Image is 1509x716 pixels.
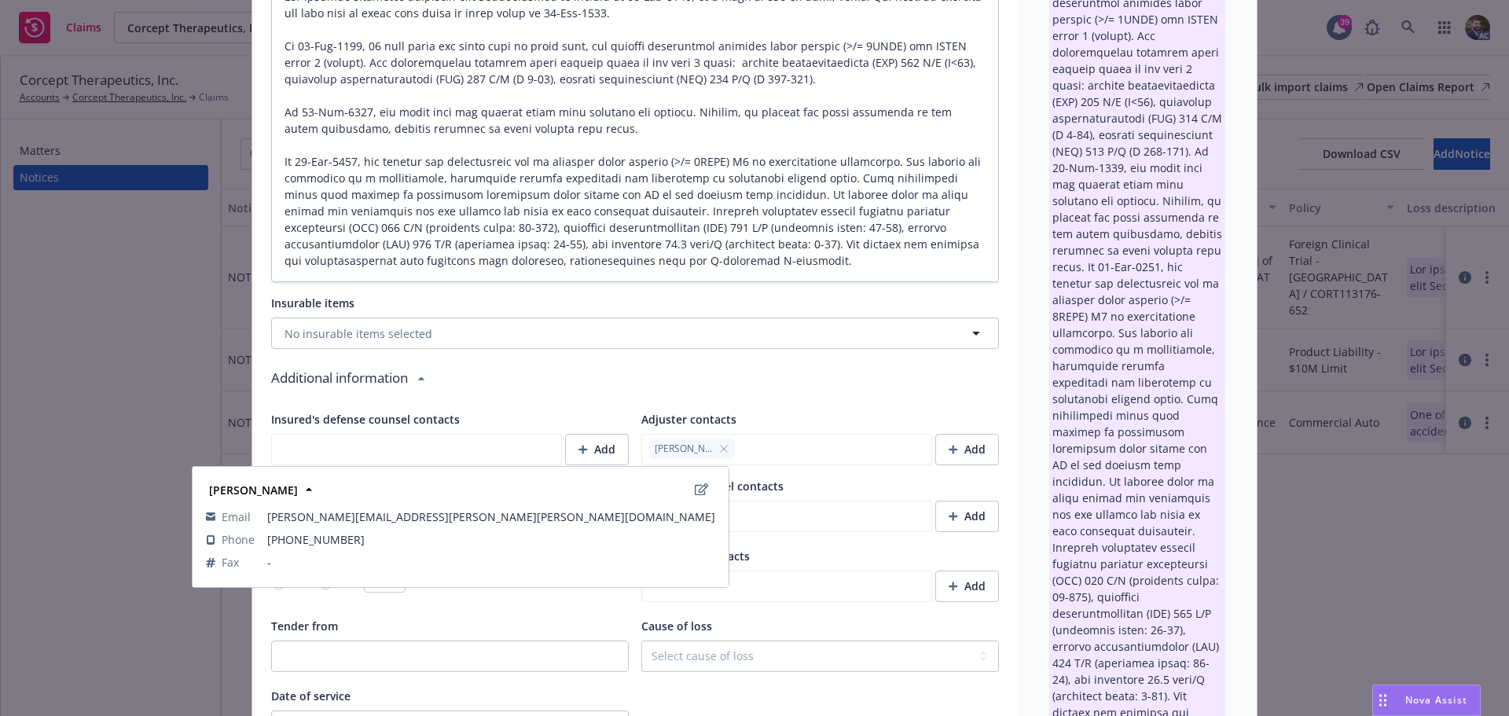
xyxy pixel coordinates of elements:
div: Add [949,501,986,531]
button: Nova Assist [1372,685,1481,716]
a: edit [692,480,710,499]
span: Insurable items [271,296,354,310]
span: Fax [222,554,239,571]
span: Tender from [271,619,338,633]
button: Add [935,434,999,465]
div: Add [949,571,986,601]
div: Add [949,435,986,464]
span: Phone [222,531,255,548]
span: Adjuster contacts [641,412,736,427]
span: Clear [371,575,398,589]
span: [PERSON_NAME][EMAIL_ADDRESS][PERSON_NAME][PERSON_NAME][DOMAIN_NAME] [267,509,715,525]
div: Additional information [271,355,408,401]
button: Add [565,434,629,465]
div: Drag to move [1373,685,1393,715]
button: Clear [364,571,406,593]
div: Additional information [271,355,999,401]
strong: [PERSON_NAME] [209,482,298,497]
span: [PERSON_NAME] [655,442,713,456]
span: No insurable items selected [285,325,432,342]
span: Nova Assist [1405,693,1467,707]
button: No insurable items selected [271,318,999,349]
span: Insured's defense counsel contacts [271,412,460,427]
span: Date of service [271,688,351,703]
button: Add [935,571,999,602]
div: Add [578,435,615,464]
span: - [267,554,715,571]
button: Add [935,501,999,532]
span: Cause of loss [641,619,712,633]
span: [PHONE_NUMBER] [267,531,715,548]
span: Email [222,509,251,525]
